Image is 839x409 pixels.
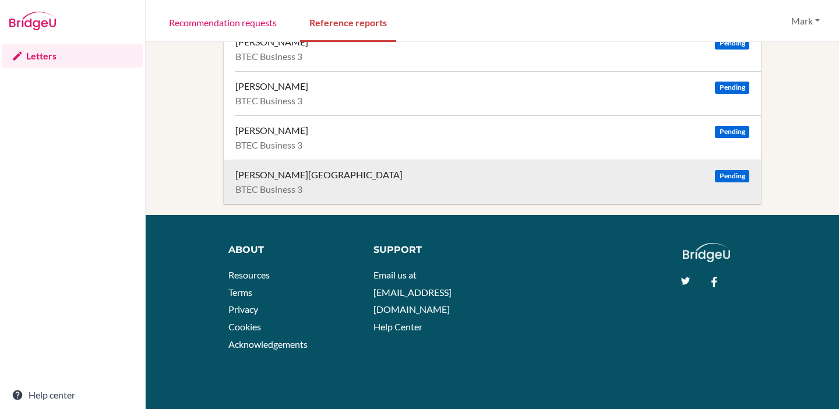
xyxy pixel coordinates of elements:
[373,321,422,332] a: Help Center
[235,160,761,204] a: [PERSON_NAME][GEOGRAPHIC_DATA] Pending BTEC Business 3
[235,95,749,107] div: BTEC Business 3
[235,184,749,195] div: BTEC Business 3
[235,36,308,48] div: [PERSON_NAME]
[786,10,825,32] button: Mark
[715,126,749,138] span: Pending
[2,383,143,407] a: Help center
[373,243,481,257] div: Support
[300,2,396,42] a: Reference reports
[228,243,347,257] div: About
[235,80,308,92] div: [PERSON_NAME]
[373,269,452,315] a: Email us at [EMAIL_ADDRESS][DOMAIN_NAME]
[228,339,308,350] a: Acknowledgements
[235,71,761,115] a: [PERSON_NAME] Pending BTEC Business 3
[235,139,749,151] div: BTEC Business 3
[228,304,258,315] a: Privacy
[228,321,261,332] a: Cookies
[715,170,749,182] span: Pending
[235,51,749,62] div: BTEC Business 3
[715,37,749,50] span: Pending
[9,12,56,30] img: Bridge-U
[2,44,143,68] a: Letters
[235,169,403,181] div: [PERSON_NAME][GEOGRAPHIC_DATA]
[235,115,761,160] a: [PERSON_NAME] Pending BTEC Business 3
[160,2,286,42] a: Recommendation requests
[228,287,252,298] a: Terms
[715,82,749,94] span: Pending
[683,243,730,262] img: logo_white@2x-f4f0deed5e89b7ecb1c2cc34c3e3d731f90f0f143d5ea2071677605dd97b5244.png
[228,269,270,280] a: Resources
[235,27,761,71] a: [PERSON_NAME] Pending BTEC Business 3
[235,125,308,136] div: [PERSON_NAME]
